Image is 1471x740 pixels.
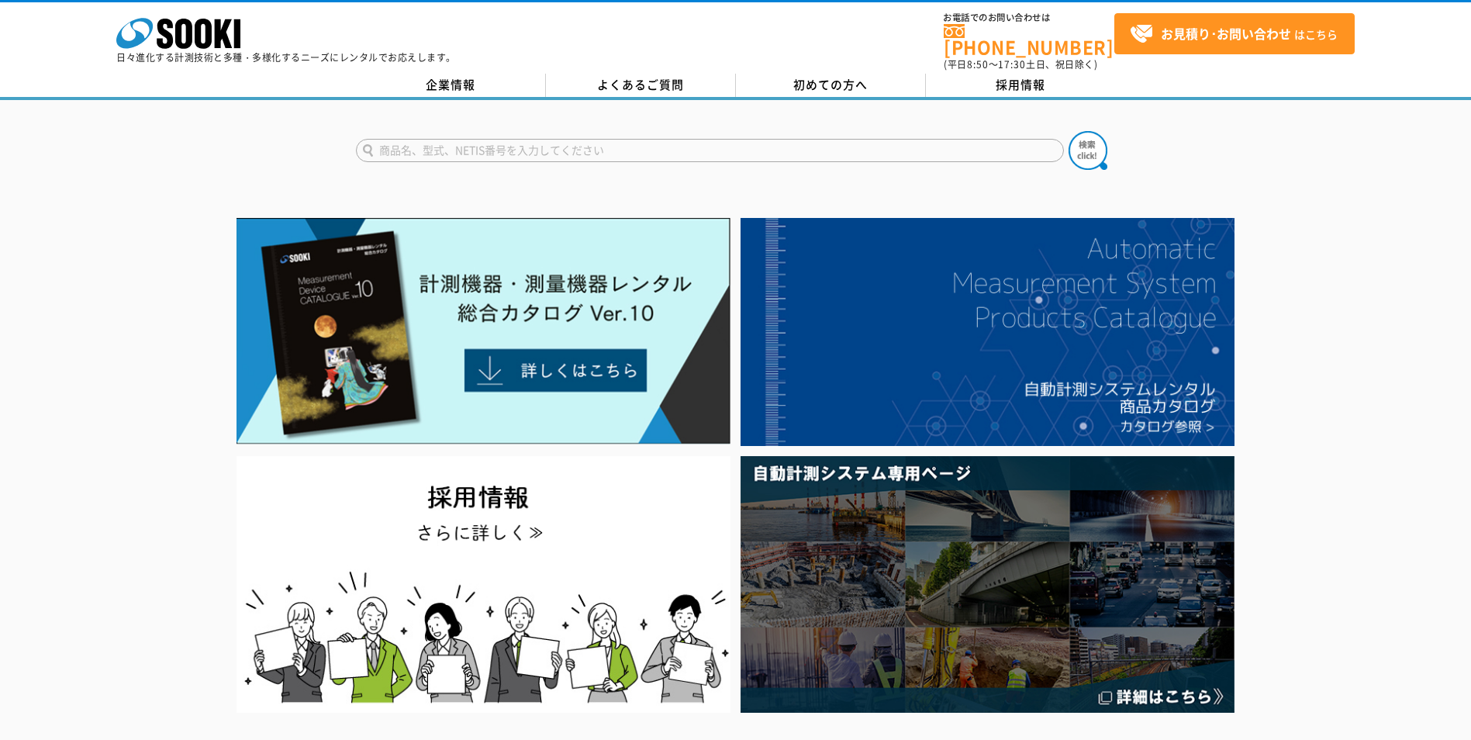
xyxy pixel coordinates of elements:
span: はこちら [1130,22,1338,46]
span: お電話でのお問い合わせは [944,13,1114,22]
a: よくあるご質問 [546,74,736,97]
a: お見積り･お問い合わせはこちら [1114,13,1355,54]
a: 企業情報 [356,74,546,97]
span: (平日 ～ 土日、祝日除く) [944,57,1097,71]
input: 商品名、型式、NETIS番号を入力してください [356,139,1064,162]
a: 初めての方へ [736,74,926,97]
span: 17:30 [998,57,1026,71]
p: 日々進化する計測技術と多種・多様化するニーズにレンタルでお応えします。 [116,53,456,62]
img: Catalog Ver10 [237,218,730,444]
img: 自動計測システム専用ページ [741,456,1234,713]
span: 初めての方へ [793,76,868,93]
a: 採用情報 [926,74,1116,97]
span: 8:50 [967,57,989,71]
img: btn_search.png [1069,131,1107,170]
img: 自動計測システムカタログ [741,218,1234,446]
img: SOOKI recruit [237,456,730,713]
strong: お見積り･お問い合わせ [1161,24,1291,43]
a: [PHONE_NUMBER] [944,24,1114,56]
